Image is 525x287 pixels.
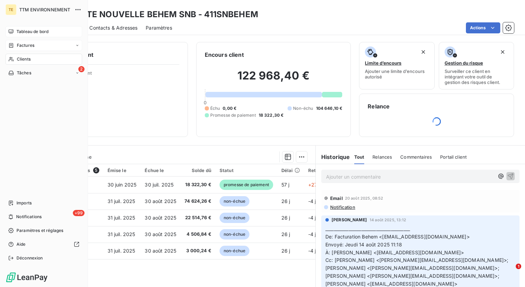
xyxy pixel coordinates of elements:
span: Paramètres et réglages [16,227,63,234]
span: ________________________________________ [325,226,410,232]
span: 74 624,26 € [185,198,211,205]
span: 30 août 2025 [145,198,176,204]
span: Tableau de bord [16,29,48,35]
span: 30 août 2025 [145,231,176,237]
span: Non-échu [293,105,313,111]
span: -4 j [308,198,316,204]
span: Limite d’encours [365,60,401,66]
div: Solde dû [185,168,211,173]
span: Imports [16,200,32,206]
span: Clients [17,56,31,62]
span: Promesse de paiement [210,112,256,118]
span: Surveiller ce client en intégrant votre outil de gestion des risques client. [445,68,508,85]
div: Statut [220,168,273,173]
span: Notification [329,204,355,210]
span: 30 juil. 2025 [145,182,174,188]
h2: 122 968,40 € [205,69,343,89]
div: Émise le [108,168,137,173]
span: promesse de paiement [220,180,273,190]
span: -4 j [308,248,316,254]
span: 18 322,30 € [185,181,211,188]
span: Tâches [17,70,31,76]
span: 31 juil. 2025 [108,198,135,204]
h6: Encours client [205,51,244,59]
iframe: Intercom live chat [502,264,518,280]
span: 0,00 € [223,105,236,111]
span: +99 [73,210,85,216]
span: Aide [16,241,26,247]
span: 31 juil. 2025 [108,248,135,254]
h6: Historique [316,153,350,161]
span: Commentaires [400,154,432,160]
span: 3 000,24 € [185,247,211,254]
a: Paramètres et réglages [5,225,82,236]
span: -4 j [308,215,316,221]
span: 26 j [281,248,290,254]
a: Clients [5,54,82,65]
span: 4 506,84 € [185,231,211,238]
span: 14 août 2025, 13:12 [370,218,406,222]
a: Tableau de bord [5,26,82,37]
span: Échu [210,105,220,111]
span: 1 [516,264,521,269]
span: non-échue [220,196,249,206]
span: Tout [354,154,365,160]
span: De: Facturation Behem <[EMAIL_ADDRESS][DOMAIN_NAME]> [325,234,470,240]
button: Limite d’encoursAjouter une limite d’encours autorisé [359,42,434,89]
div: Retard [308,168,330,173]
a: Aide [5,239,82,250]
h3: SOCIETE NOUVELLE BEHEM SNB - 411SNBEHEM [60,8,258,21]
span: 0 [204,100,206,105]
img: Logo LeanPay [5,272,48,283]
span: Relances [372,154,392,160]
span: 30 août 2025 [145,248,176,254]
span: 104 646,10 € [316,105,343,111]
span: 30 juin 2025 [108,182,137,188]
span: non-échue [220,246,249,256]
button: Gestion du risqueSurveiller ce client en intégrant votre outil de gestion des risques client. [439,42,514,89]
div: TE [5,4,16,15]
button: Actions [466,22,500,33]
div: Délai [281,168,300,173]
span: Factures [17,42,34,49]
span: 22 514,76 € [185,214,211,221]
span: Email [330,195,343,201]
span: non-échue [220,213,249,223]
span: 30 août 2025 [145,215,176,221]
span: Contacts & Adresses [89,24,137,31]
span: Déconnexion [16,255,43,261]
a: Factures [5,40,82,51]
span: Notifications [16,214,42,220]
span: 18 322,30 € [259,112,284,118]
span: À: [PERSON_NAME] <[EMAIL_ADDRESS][DOMAIN_NAME]> [325,249,464,255]
span: 2 [78,66,85,72]
span: non-échue [220,229,249,240]
span: Portail client [440,154,467,160]
span: +27 j [308,182,320,188]
span: Propriétés Client [55,70,179,80]
span: Gestion du risque [445,60,483,66]
h6: Relance [368,102,505,110]
span: Envoyé: Jeudi 14 août 2025 11:18 [325,242,402,247]
span: Paramètres [146,24,172,31]
span: 31 juil. 2025 [108,231,135,237]
span: -4 j [308,231,316,237]
span: 26 j [281,215,290,221]
span: Cc: [PERSON_NAME] <[PERSON_NAME][EMAIL_ADDRESS][DOMAIN_NAME]>; [PERSON_NAME] <[PERSON_NAME][EMAIL... [325,257,510,287]
a: Imports [5,198,82,209]
span: 31 juil. 2025 [108,215,135,221]
span: TTM ENVIRONNEMENT [19,7,70,12]
span: 20 août 2025, 08:52 [345,196,383,200]
a: 2Tâches [5,67,82,78]
span: [PERSON_NAME] [332,217,367,223]
span: 26 j [281,198,290,204]
span: 26 j [281,231,290,237]
span: 5 [93,167,99,173]
span: 57 j [281,182,290,188]
div: Échue le [145,168,176,173]
h6: Informations client [42,51,179,59]
span: Ajouter une limite d’encours autorisé [365,68,428,79]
